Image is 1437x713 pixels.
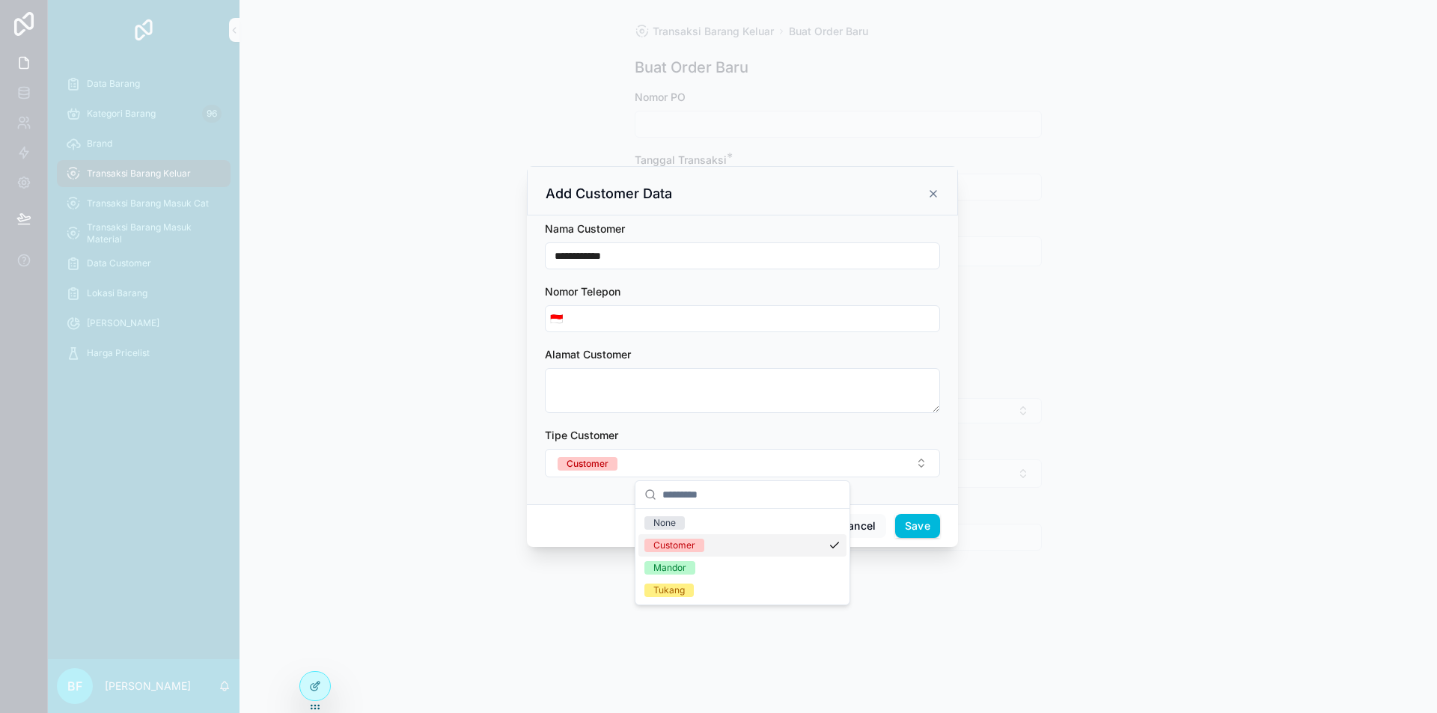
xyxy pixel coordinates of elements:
button: Cancel [830,514,885,538]
div: Suggestions [635,509,849,605]
div: Customer [653,539,695,552]
span: Alamat Customer [545,348,631,361]
h3: Add Customer Data [546,185,672,203]
div: Customer [567,457,608,471]
button: Select Button [546,305,567,332]
div: None [653,516,676,530]
button: Select Button [545,449,940,477]
button: Save [895,514,940,538]
div: Mandor [653,561,686,575]
span: Nama Customer [545,222,625,235]
span: Nomor Telepon [545,285,620,298]
div: Tukang [653,584,685,597]
span: Tipe Customer [545,429,618,441]
span: 🇮🇩 [550,311,563,326]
